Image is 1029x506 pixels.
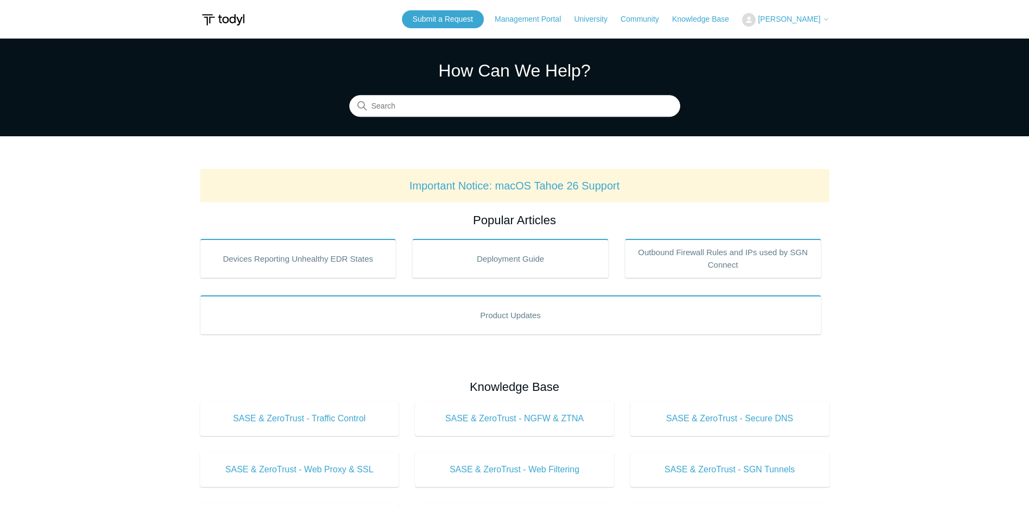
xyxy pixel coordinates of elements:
span: SASE & ZeroTrust - Secure DNS [647,412,813,425]
a: University [574,14,618,25]
span: SASE & ZeroTrust - Web Filtering [431,463,598,476]
span: SASE & ZeroTrust - Web Proxy & SSL [216,463,383,476]
a: SASE & ZeroTrust - Web Filtering [415,452,614,487]
h2: Knowledge Base [200,378,829,396]
span: [PERSON_NAME] [758,15,820,23]
a: SASE & ZeroTrust - Web Proxy & SSL [200,452,399,487]
a: SASE & ZeroTrust - Traffic Control [200,401,399,436]
a: SASE & ZeroTrust - NGFW & ZTNA [415,401,614,436]
span: SASE & ZeroTrust - SGN Tunnels [647,463,813,476]
a: Management Portal [495,14,572,25]
img: Todyl Support Center Help Center home page [200,10,246,30]
button: [PERSON_NAME] [742,13,829,27]
span: SASE & ZeroTrust - NGFW & ZTNA [431,412,598,425]
a: Outbound Firewall Rules and IPs used by SGN Connect [625,239,821,278]
a: Devices Reporting Unhealthy EDR States [200,239,397,278]
a: SASE & ZeroTrust - SGN Tunnels [630,452,829,487]
a: Community [621,14,670,25]
h2: Popular Articles [200,211,829,229]
span: SASE & ZeroTrust - Traffic Control [216,412,383,425]
a: Important Notice: macOS Tahoe 26 Support [410,180,620,192]
a: SASE & ZeroTrust - Secure DNS [630,401,829,436]
h1: How Can We Help? [349,58,680,84]
a: Submit a Request [402,10,484,28]
a: Product Updates [200,295,821,334]
a: Knowledge Base [672,14,740,25]
a: Deployment Guide [412,239,609,278]
input: Search [349,96,680,117]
